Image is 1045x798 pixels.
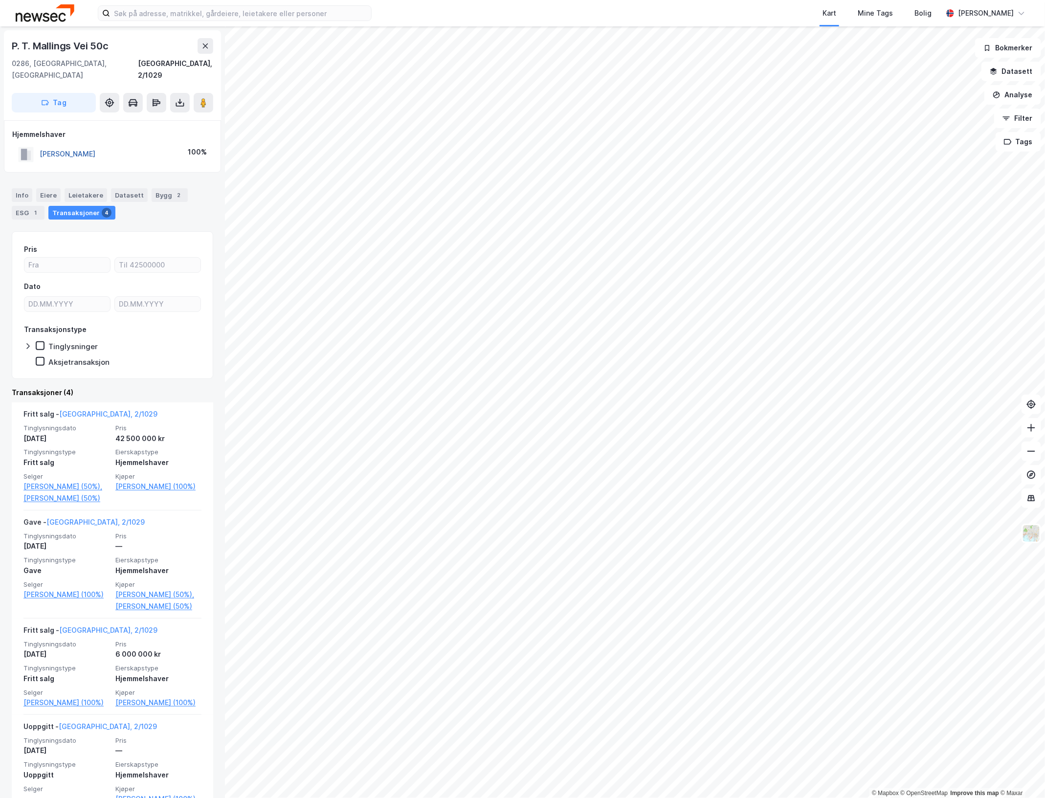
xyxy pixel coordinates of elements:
[23,424,110,432] span: Tinglysningsdato
[23,769,110,781] div: Uoppgitt
[958,7,1014,19] div: [PERSON_NAME]
[24,297,110,311] input: DD.MM.YYYY
[1022,524,1041,543] img: Z
[12,129,213,140] div: Hjemmelshaver
[115,448,201,456] span: Eierskapstype
[12,58,138,81] div: 0286, [GEOGRAPHIC_DATA], [GEOGRAPHIC_DATA]
[23,556,110,564] span: Tinglysningstype
[23,457,110,468] div: Fritt salg
[12,188,32,202] div: Info
[23,516,145,532] div: Gave -
[996,132,1041,152] button: Tags
[23,448,110,456] span: Tinglysningstype
[115,664,201,672] span: Eierskapstype
[901,790,948,797] a: OpenStreetMap
[23,589,110,600] a: [PERSON_NAME] (100%)
[188,146,207,158] div: 100%
[111,188,148,202] div: Datasett
[23,481,110,492] a: [PERSON_NAME] (50%),
[115,785,201,793] span: Kjøper
[23,532,110,540] span: Tinglysningsdato
[115,769,201,781] div: Hjemmelshaver
[975,38,1041,58] button: Bokmerker
[23,697,110,709] a: [PERSON_NAME] (100%)
[31,208,41,218] div: 1
[23,736,110,745] span: Tinglysningsdato
[174,190,184,200] div: 2
[858,7,893,19] div: Mine Tags
[914,7,932,19] div: Bolig
[115,589,201,600] a: [PERSON_NAME] (50%),
[24,324,87,335] div: Transaksjonstype
[115,481,201,492] a: [PERSON_NAME] (100%)
[115,424,201,432] span: Pris
[23,433,110,444] div: [DATE]
[115,673,201,685] div: Hjemmelshaver
[23,673,110,685] div: Fritt salg
[115,540,201,552] div: —
[115,600,201,612] a: [PERSON_NAME] (50%)
[59,410,157,418] a: [GEOGRAPHIC_DATA], 2/1029
[994,109,1041,128] button: Filter
[23,540,110,552] div: [DATE]
[115,297,200,311] input: DD.MM.YYYY
[115,556,201,564] span: Eierskapstype
[23,624,157,640] div: Fritt salg -
[872,790,899,797] a: Mapbox
[102,208,111,218] div: 4
[59,722,157,731] a: [GEOGRAPHIC_DATA], 2/1029
[12,387,213,399] div: Transaksjoner (4)
[951,790,999,797] a: Improve this map
[48,357,110,367] div: Aksjetransaksjon
[115,640,201,648] span: Pris
[152,188,188,202] div: Bygg
[24,244,37,255] div: Pris
[24,258,110,272] input: Fra
[23,565,110,576] div: Gave
[23,408,157,424] div: Fritt salg -
[36,188,61,202] div: Eiere
[115,457,201,468] div: Hjemmelshaver
[48,342,98,351] div: Tinglysninger
[115,258,200,272] input: Til 42500000
[138,58,213,81] div: [GEOGRAPHIC_DATA], 2/1029
[59,626,157,634] a: [GEOGRAPHIC_DATA], 2/1029
[981,62,1041,81] button: Datasett
[23,688,110,697] span: Selger
[12,38,111,54] div: P. T. Mallings Vei 50c
[65,188,107,202] div: Leietakere
[23,664,110,672] span: Tinglysningstype
[110,6,371,21] input: Søk på adresse, matrikkel, gårdeiere, leietakere eller personer
[23,745,110,756] div: [DATE]
[24,281,41,292] div: Dato
[46,518,145,526] a: [GEOGRAPHIC_DATA], 2/1029
[12,93,96,112] button: Tag
[23,648,110,660] div: [DATE]
[16,4,74,22] img: newsec-logo.f6e21ccffca1b3a03d2d.png
[996,751,1045,798] div: Kontrollprogram for chat
[115,745,201,756] div: —
[115,472,201,481] span: Kjøper
[115,760,201,769] span: Eierskapstype
[115,580,201,589] span: Kjøper
[23,760,110,769] span: Tinglysningstype
[48,206,115,220] div: Transaksjoner
[23,492,110,504] a: [PERSON_NAME] (50%)
[115,648,201,660] div: 6 000 000 kr
[996,751,1045,798] iframe: Chat Widget
[12,206,44,220] div: ESG
[823,7,836,19] div: Kart
[115,688,201,697] span: Kjøper
[115,532,201,540] span: Pris
[23,785,110,793] span: Selger
[23,472,110,481] span: Selger
[984,85,1041,105] button: Analyse
[115,433,201,444] div: 42 500 000 kr
[115,697,201,709] a: [PERSON_NAME] (100%)
[23,721,157,736] div: Uoppgitt -
[115,565,201,576] div: Hjemmelshaver
[23,580,110,589] span: Selger
[115,736,201,745] span: Pris
[23,640,110,648] span: Tinglysningsdato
